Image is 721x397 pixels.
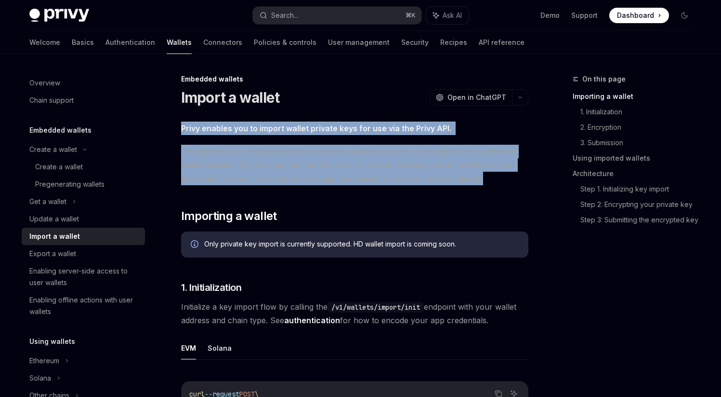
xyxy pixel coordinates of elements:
a: Pregenerating wallets [22,176,145,193]
button: Search...⌘K [253,7,421,24]
a: Importing a wallet [573,89,700,104]
a: Welcome [29,31,60,54]
a: Architecture [573,166,700,181]
div: Update a wallet [29,213,79,225]
a: Chain support [22,92,145,109]
a: Export a wallet [22,245,145,262]
a: Demo [540,11,560,20]
h1: Import a wallet [181,89,280,106]
a: Basics [72,31,94,54]
a: Enabling offline actions with user wallets [22,291,145,320]
span: Open in ChatGPT [447,93,506,102]
a: User management [328,31,390,54]
div: Ethereum [29,355,59,367]
a: Step 1. Initializing key import [580,181,700,197]
a: API reference [479,31,524,54]
div: Search... [271,10,298,21]
a: Policies & controls [254,31,316,54]
div: Enabling offline actions with user wallets [29,294,139,317]
a: Import a wallet [22,228,145,245]
a: Step 2: Encrypting your private key [580,197,700,212]
a: Security [401,31,429,54]
a: 3. Submission [580,135,700,151]
div: Only private key import is currently supported. HD wallet import is coming soon. [204,239,519,250]
span: Ask AI [443,11,462,20]
a: Overview [22,74,145,92]
div: Pregenerating wallets [35,178,105,190]
button: Ask AI [426,7,469,24]
div: Get a wallet [29,196,66,207]
a: Create a wallet [22,158,145,176]
div: Export a wallet [29,248,76,260]
span: Importing a wallet [181,208,277,224]
a: Using imported wallets [573,151,700,166]
div: Overview [29,77,60,89]
span: Initialize a key import flow by calling the endpoint with your wallet address and chain type. See... [181,300,528,327]
button: Open in ChatGPT [430,89,512,106]
div: Create a wallet [35,161,83,173]
a: Authentication [105,31,155,54]
a: Dashboard [609,8,669,23]
svg: Info [191,240,200,250]
a: Enabling server-side access to user wallets [22,262,145,291]
a: Wallets [167,31,192,54]
a: Support [571,11,598,20]
button: Solana [208,337,232,359]
a: Update a wallet [22,210,145,228]
h5: Embedded wallets [29,124,92,136]
code: /v1/wallets/import/init [328,302,424,313]
div: Enabling server-side access to user wallets [29,265,139,288]
button: Toggle dark mode [677,8,692,23]
img: dark logo [29,9,89,22]
a: Connectors [203,31,242,54]
div: Create a wallet [29,144,77,155]
div: Solana [29,372,51,384]
a: Recipes [440,31,467,54]
span: 1. Initialization [181,281,242,294]
h5: Using wallets [29,336,75,347]
strong: Privy enables you to import wallet private keys for use via the Privy API. [181,123,451,133]
span: . [181,122,528,135]
button: EVM [181,337,196,359]
span: This allows you to migrate wallets from external sources to Privy, including from a different wal... [181,145,528,185]
a: Step 3: Submitting the encrypted key [580,212,700,228]
div: Import a wallet [29,231,80,242]
span: On this page [582,73,626,85]
div: Embedded wallets [181,74,528,84]
span: Dashboard [617,11,654,20]
a: 1. Initialization [580,104,700,120]
a: 2. Encryption [580,120,700,135]
span: ⌘ K [406,12,416,19]
a: authentication [284,315,340,326]
div: Chain support [29,95,74,106]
